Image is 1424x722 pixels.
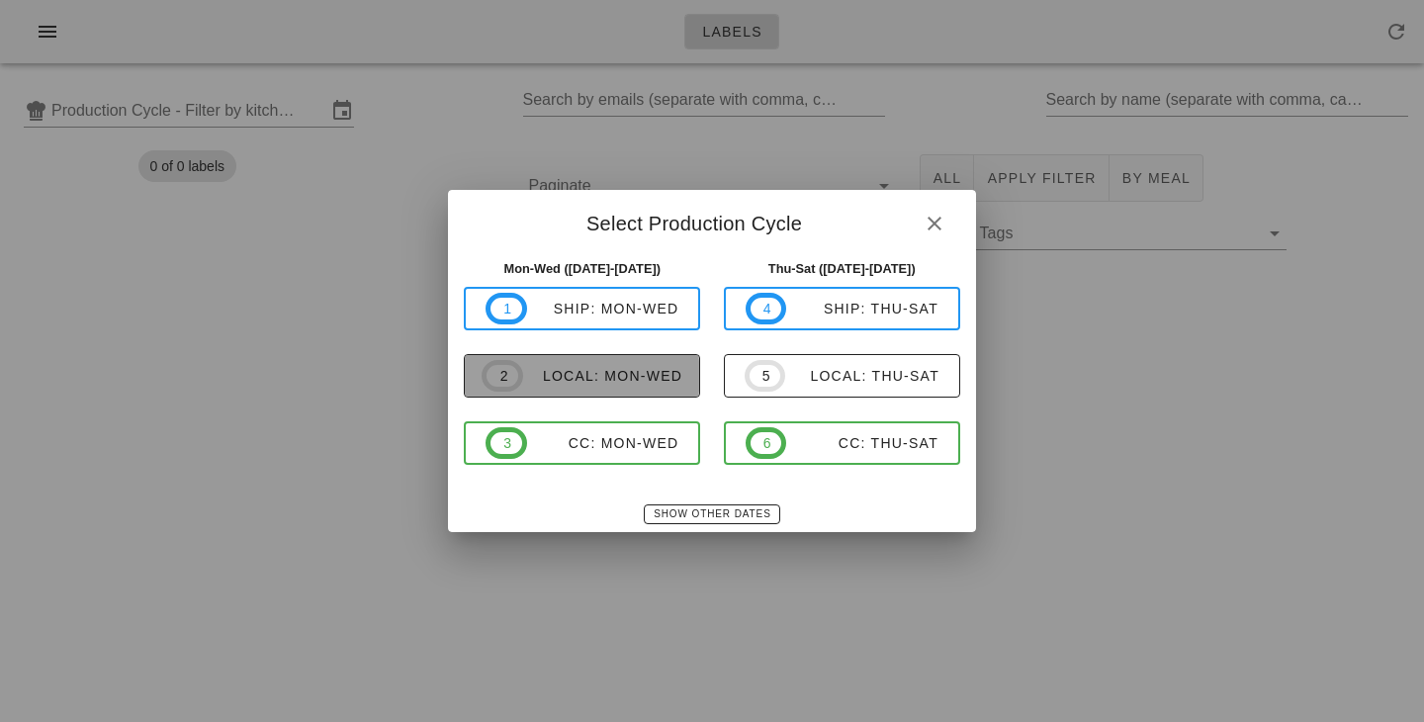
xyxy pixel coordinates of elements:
button: 1ship: Mon-Wed [464,287,700,330]
span: 5 [761,365,769,387]
span: 6 [762,432,770,454]
span: 4 [762,298,770,319]
button: Show Other Dates [644,504,779,524]
span: 2 [498,365,506,387]
div: local: Thu-Sat [785,368,939,384]
div: CC: Thu-Sat [786,435,938,451]
div: ship: Mon-Wed [527,301,679,316]
div: CC: Mon-Wed [527,435,679,451]
button: 3CC: Mon-Wed [464,421,700,465]
strong: Mon-Wed ([DATE]-[DATE]) [503,261,661,276]
div: Select Production Cycle [448,190,975,251]
strong: Thu-Sat ([DATE]-[DATE]) [768,261,916,276]
div: local: Mon-Wed [523,368,682,384]
button: 4ship: Thu-Sat [724,287,960,330]
button: 6CC: Thu-Sat [724,421,960,465]
span: Show Other Dates [653,508,770,519]
button: 2local: Mon-Wed [464,354,700,398]
div: ship: Thu-Sat [786,301,938,316]
span: 1 [502,298,510,319]
span: 3 [502,432,510,454]
button: 5local: Thu-Sat [724,354,960,398]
